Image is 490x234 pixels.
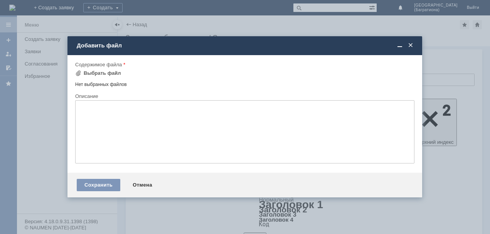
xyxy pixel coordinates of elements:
div: Содержимое файла [75,62,413,67]
div: Нет выбранных файлов [75,79,414,88]
span: Закрыть [407,42,414,49]
div: Выбрать файл [84,70,121,76]
span: Свернуть (Ctrl + M) [396,42,404,49]
div: Добавить файл [77,42,414,49]
div: Добрый вечер, удалите пожалуйста отложенные чеки, спасибо [3,3,113,15]
div: Описание [75,94,413,99]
